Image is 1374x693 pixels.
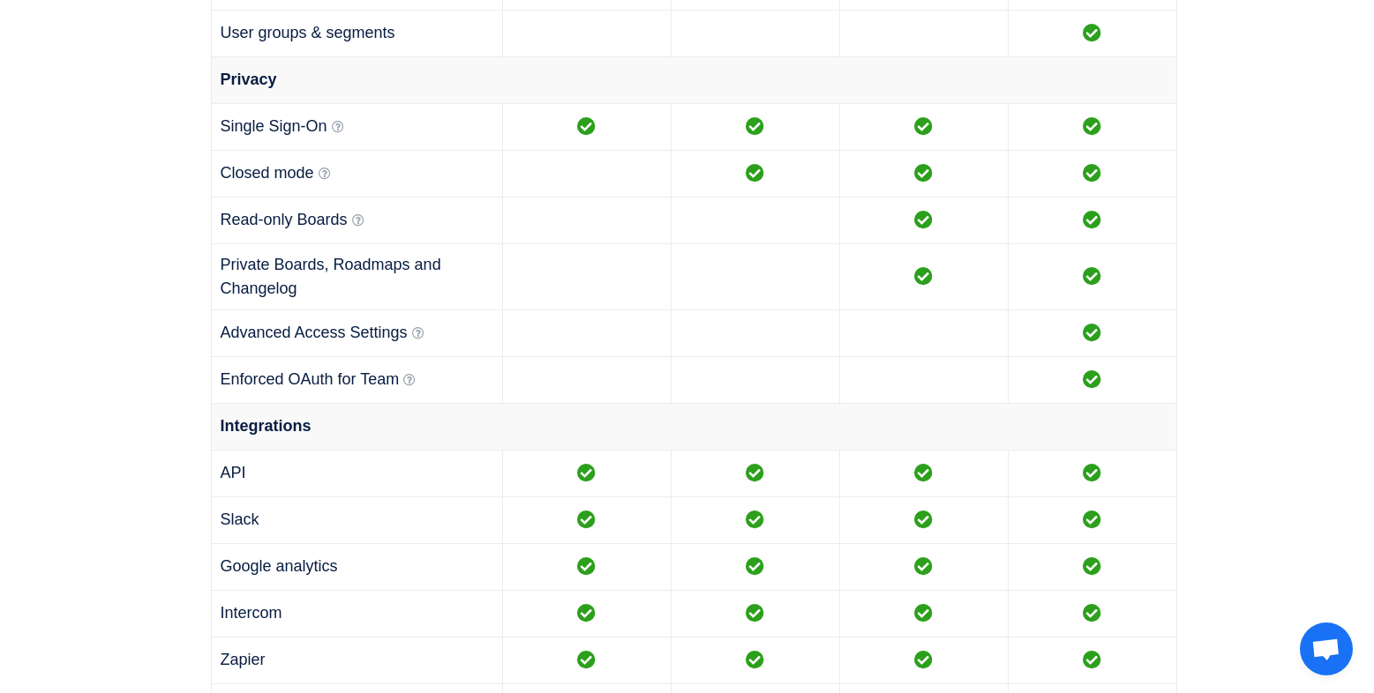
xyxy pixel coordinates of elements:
[221,117,327,135] span: Single Sign-On
[211,496,502,543] td: Slack
[211,637,502,683] td: Zapier
[211,403,1176,450] td: Integrations
[211,56,1176,103] td: Privacy
[211,243,502,309] td: Private Boards, Roadmaps and Changelog
[221,211,348,228] span: Read-only Boards
[211,543,502,590] td: Google analytics
[221,324,408,341] span: Advanced Access Settings
[211,10,502,56] td: User groups & segments
[221,164,314,182] span: Closed mode
[211,450,502,496] td: API
[1300,622,1353,675] div: Open chat
[221,370,400,388] span: Enforced OAuth for Team
[211,590,502,637] td: Intercom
